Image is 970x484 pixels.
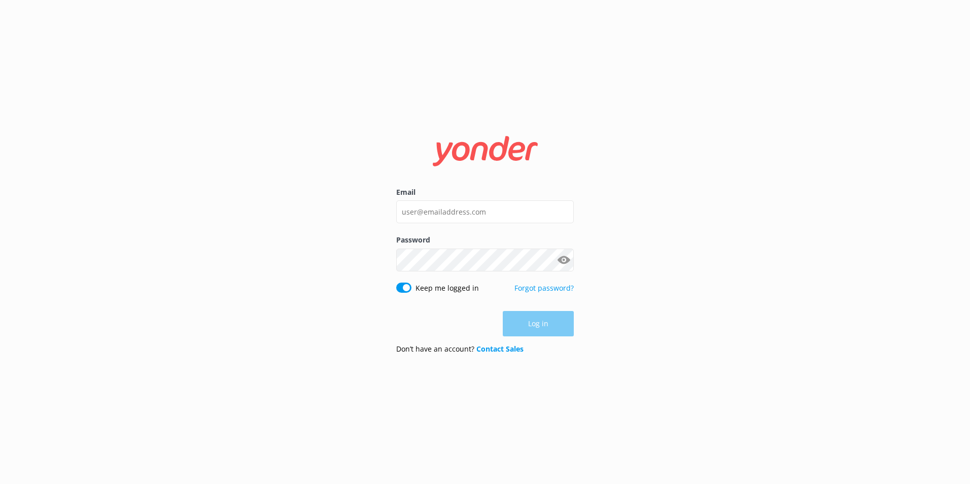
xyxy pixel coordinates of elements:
[396,200,574,223] input: user@emailaddress.com
[514,283,574,293] a: Forgot password?
[476,344,524,354] a: Contact Sales
[396,343,524,355] p: Don’t have an account?
[553,250,574,270] button: Show password
[396,234,574,246] label: Password
[396,187,574,198] label: Email
[415,283,479,294] label: Keep me logged in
